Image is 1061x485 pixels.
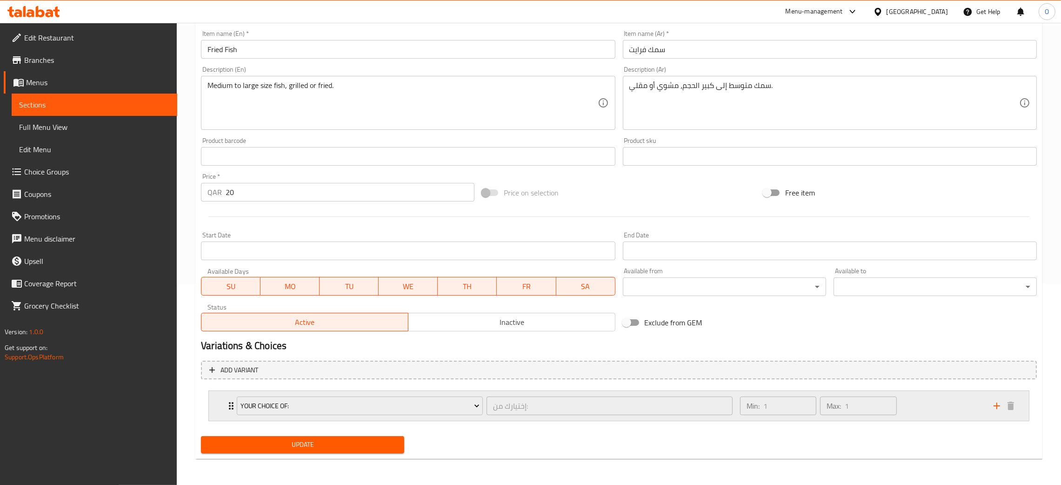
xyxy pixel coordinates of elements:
span: Branches [24,54,170,66]
span: Price on selection [504,187,559,198]
a: Promotions [4,205,177,228]
input: Enter name En [201,40,615,59]
span: Edit Restaurant [24,32,170,43]
p: QAR [207,187,222,198]
span: Your Choice Of: [240,400,480,412]
span: Grocery Checklist [24,300,170,311]
h2: Variations & Choices [201,339,1037,353]
span: FR [500,280,552,293]
div: [GEOGRAPHIC_DATA] [887,7,948,17]
span: 1.0.0 [29,326,43,338]
a: Edit Menu [12,138,177,161]
a: Menu disclaimer [4,228,177,250]
a: Choice Groups [4,161,177,183]
a: Sections [12,94,177,116]
a: Full Menu View [12,116,177,138]
span: TU [323,280,375,293]
button: Active [201,313,408,331]
span: Update [208,439,397,451]
button: SA [556,277,615,296]
span: Menus [26,77,170,88]
span: Add variant [220,364,258,376]
textarea: سمك متوسط إلى كبير الحجم، مشوي أو مقلي. [629,81,1019,125]
p: Max: [827,400,841,411]
div: ​ [834,277,1037,296]
span: Exclude from GEM [645,317,702,328]
textarea: Medium to large size fish, grilled or fried. [207,81,597,125]
button: TH [438,277,497,296]
span: O [1045,7,1049,17]
p: Min: [747,400,760,411]
span: SU [205,280,257,293]
span: WE [382,280,434,293]
a: Grocery Checklist [4,295,177,317]
div: Menu-management [786,6,843,17]
a: Menus [4,71,177,94]
input: Please enter product barcode [201,147,615,166]
button: Add variant [201,361,1037,380]
span: Full Menu View [19,121,170,133]
span: Coupons [24,189,170,200]
span: Choice Groups [24,166,170,177]
div: Expand [209,391,1029,421]
span: Upsell [24,256,170,267]
span: MO [264,280,316,293]
input: Please enter product sku [623,147,1037,166]
span: Coverage Report [24,278,170,289]
span: Free item [785,187,815,198]
button: WE [379,277,438,296]
button: Update [201,436,404,453]
span: Menu disclaimer [24,233,170,244]
button: FR [497,277,556,296]
span: SA [560,280,612,293]
div: ​ [623,277,826,296]
input: Enter name Ar [623,40,1037,59]
span: Active [205,316,405,329]
button: Your Choice Of: [237,397,483,415]
span: Edit Menu [19,144,170,155]
span: Get support on: [5,342,47,354]
span: Inactive [412,316,612,329]
a: Support.OpsPlatform [5,351,64,363]
button: TU [320,277,379,296]
button: MO [260,277,320,296]
span: TH [441,280,493,293]
a: Coverage Report [4,272,177,295]
a: Upsell [4,250,177,272]
input: Please enter price [226,183,474,202]
span: Promotions [24,211,170,222]
a: Coupons [4,183,177,205]
button: add [990,399,1004,413]
button: SU [201,277,260,296]
span: Version: [5,326,27,338]
span: Sections [19,99,170,110]
button: Inactive [408,313,615,331]
li: Expand [201,387,1037,425]
a: Branches [4,49,177,71]
button: delete [1004,399,1018,413]
a: Edit Restaurant [4,27,177,49]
